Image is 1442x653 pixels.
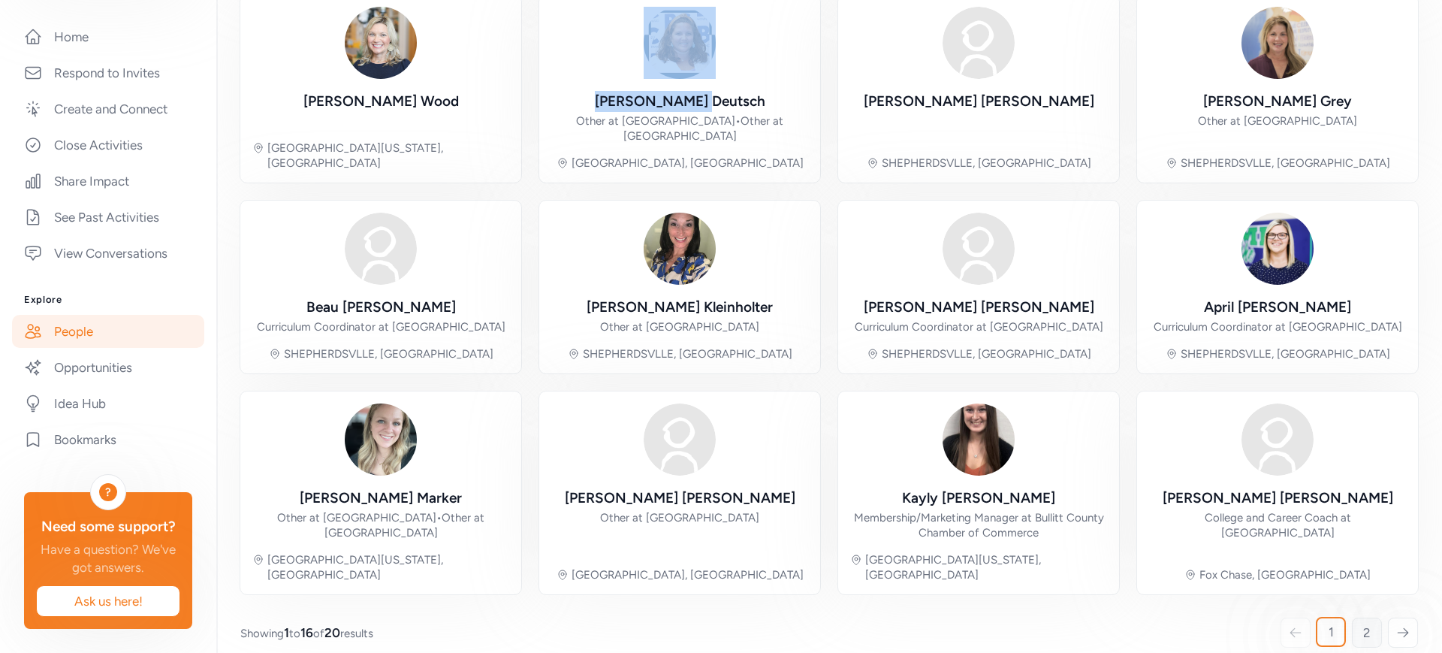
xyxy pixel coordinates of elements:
[284,625,289,640] span: 1
[943,7,1015,79] img: Avatar
[855,319,1103,334] div: Curriculum Coordinator at [GEOGRAPHIC_DATA]
[6,91,52,104] label: Font Size
[943,213,1015,285] img: Avatar
[572,567,804,582] div: [GEOGRAPHIC_DATA], [GEOGRAPHIC_DATA]
[644,404,716,476] img: Avatar
[565,488,795,509] div: [PERSON_NAME] [PERSON_NAME]
[436,511,442,525] span: •
[865,552,1107,582] div: [GEOGRAPHIC_DATA][US_STATE], [GEOGRAPHIC_DATA]
[943,404,1015,476] img: Avatar
[572,156,804,171] div: [GEOGRAPHIC_DATA], [GEOGRAPHIC_DATA]
[1199,567,1371,582] div: Fox Chase, [GEOGRAPHIC_DATA]
[1241,213,1314,285] img: Avatar
[99,483,117,501] div: ?
[12,165,204,198] a: Share Impact
[1149,510,1406,540] div: College and Career Coach at [GEOGRAPHIC_DATA]
[240,624,373,642] span: Showing to of results
[902,488,1055,509] div: Kayly [PERSON_NAME]
[1204,297,1351,318] div: April [PERSON_NAME]
[12,92,204,125] a: Create and Connect
[600,510,759,525] div: Other at [GEOGRAPHIC_DATA]
[644,213,716,285] img: Avatar
[1154,319,1402,334] div: Curriculum Coordinator at [GEOGRAPHIC_DATA]
[324,625,340,640] span: 20
[18,104,42,117] span: 16 px
[23,20,81,32] a: Back to Top
[345,7,417,79] img: Avatar
[49,592,167,610] span: Ask us here!
[252,510,509,540] div: Other at [GEOGRAPHIC_DATA] Other at [GEOGRAPHIC_DATA]
[1363,624,1371,642] span: 2
[303,91,459,112] div: [PERSON_NAME] Wood
[864,297,1094,318] div: [PERSON_NAME] [PERSON_NAME]
[12,237,204,270] a: View Conversations
[345,213,417,285] img: Avatar
[850,510,1107,540] div: Membership/Marketing Manager at Bullitt County Chamber of Commerce
[300,625,313,640] span: 16
[587,297,773,318] div: [PERSON_NAME] Kleinholter
[12,315,204,348] a: People
[12,387,204,420] a: Idea Hub
[36,540,180,576] div: Have a question? We've got answers.
[6,47,219,64] h3: Style
[1181,156,1390,171] div: SHEPHERDSVLLE, [GEOGRAPHIC_DATA]
[24,294,192,306] h3: Explore
[1352,618,1382,648] a: 2
[12,20,204,53] a: Home
[1181,346,1390,361] div: SHEPHERDSVLLE, [GEOGRAPHIC_DATA]
[882,346,1091,361] div: SHEPHERDSVLLE, [GEOGRAPHIC_DATA]
[1241,404,1314,476] img: Avatar
[583,346,792,361] div: SHEPHERDSVLLE, [GEOGRAPHIC_DATA]
[267,552,509,582] div: [GEOGRAPHIC_DATA][US_STATE], [GEOGRAPHIC_DATA]
[36,585,180,617] button: Ask us here!
[1329,623,1334,641] span: 1
[600,319,759,334] div: Other at [GEOGRAPHIC_DATA]
[735,114,741,128] span: •
[551,113,808,144] div: Other at [GEOGRAPHIC_DATA] Other at [GEOGRAPHIC_DATA]
[300,488,462,509] div: [PERSON_NAME] Marker
[257,319,505,334] div: Curriculum Coordinator at [GEOGRAPHIC_DATA]
[644,7,716,79] img: Avatar
[284,346,493,361] div: SHEPHERDSVLLE, [GEOGRAPHIC_DATA]
[6,6,219,20] div: Outline
[12,351,204,384] a: Opportunities
[12,56,204,89] a: Respond to Invites
[1203,91,1352,112] div: [PERSON_NAME] Grey
[306,297,456,318] div: Beau [PERSON_NAME]
[36,516,180,537] div: Need some support?
[1241,7,1314,79] img: Avatar
[345,404,417,476] img: Avatar
[882,156,1091,171] div: SHEPHERDSVLLE, [GEOGRAPHIC_DATA]
[12,423,204,456] a: Bookmarks
[267,141,509,171] div: [GEOGRAPHIC_DATA][US_STATE], [GEOGRAPHIC_DATA]
[595,91,765,112] div: [PERSON_NAME] Deutsch
[12,201,204,234] a: See Past Activities
[864,91,1094,112] div: [PERSON_NAME] [PERSON_NAME]
[1198,113,1357,128] div: Other at [GEOGRAPHIC_DATA]
[1163,488,1393,509] div: [PERSON_NAME] [PERSON_NAME]
[12,128,204,162] a: Close Activities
